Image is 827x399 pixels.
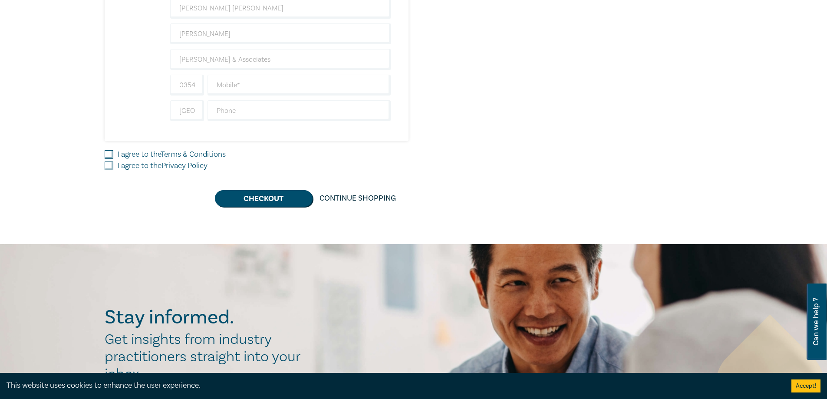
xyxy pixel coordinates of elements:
[170,100,204,121] input: +61
[105,331,310,383] h2: Get insights from industry practitioners straight into your inbox.
[812,289,820,355] span: Can we help ?
[7,380,778,391] div: This website uses cookies to enhance the user experience.
[208,75,391,96] input: Mobile*
[215,190,313,207] button: Checkout
[791,379,820,392] button: Accept cookies
[105,306,310,329] h2: Stay informed.
[118,160,208,171] label: I agree to the
[208,100,391,121] input: Phone
[161,161,208,171] a: Privacy Policy
[170,49,391,70] input: Company
[313,190,403,207] a: Continue Shopping
[161,149,226,159] a: Terms & Conditions
[170,23,391,44] input: Last Name*
[118,149,226,160] label: I agree to the
[170,75,204,96] input: +61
